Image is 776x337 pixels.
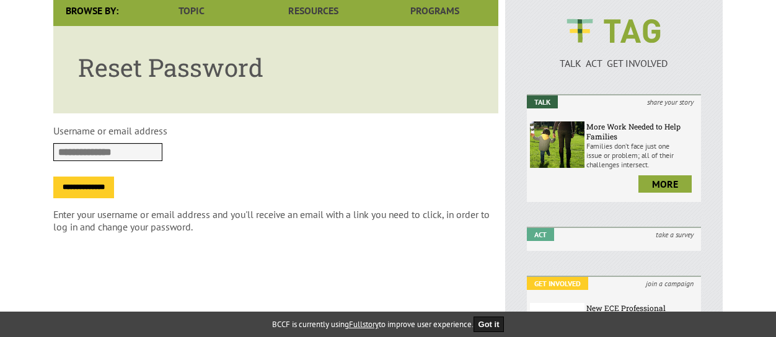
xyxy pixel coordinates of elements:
i: share your story [640,95,701,108]
h6: New ECE Professional Development Bursaries [586,303,698,323]
em: Act [527,228,554,241]
label: Username or email address [53,125,167,137]
a: more [638,175,692,193]
button: Got it [474,317,505,332]
img: BCCF's TAG Logo [558,7,669,55]
em: Get Involved [527,277,588,290]
i: take a survey [648,228,701,241]
p: TALK ACT GET INVOLVED [527,57,701,69]
p: Enter your username or email address and you'll receive an email with a link you need to click, i... [53,208,498,233]
p: Families don’t face just one issue or problem; all of their challenges intersect. [586,141,698,169]
h1: Reset Password [78,51,474,84]
h6: More Work Needed to Help Families [586,121,698,141]
i: join a campaign [638,277,701,290]
a: Fullstory [349,319,379,330]
a: TALK ACT GET INVOLVED [527,45,701,69]
em: Talk [527,95,558,108]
